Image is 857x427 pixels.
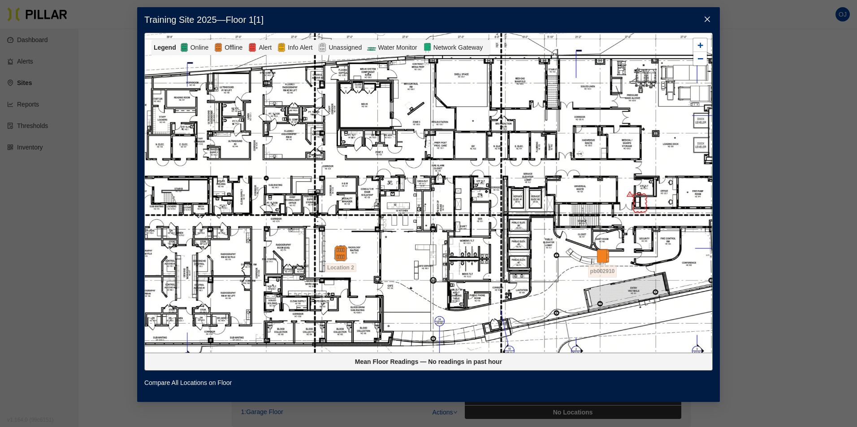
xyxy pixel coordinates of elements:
[432,43,485,52] span: Network Gateway
[180,42,189,53] img: Online
[318,42,327,53] img: Unassigned
[704,16,711,23] span: close
[697,39,703,51] span: +
[693,38,707,52] a: Zoom in
[248,42,257,53] img: Alert
[154,43,180,52] div: Legend
[594,249,610,265] img: gateway-offline.d96533cd.svg
[148,357,709,367] div: Mean Floor Readings — No readings in past hour
[257,43,273,52] span: Alert
[325,245,356,261] div: Location 2
[223,43,244,52] span: Offline
[367,42,376,53] img: Flow-Monitor
[695,7,720,32] button: Close
[376,43,419,52] span: Water Monitor
[286,43,314,52] span: Info Alert
[587,249,618,254] div: pb002910
[144,378,232,388] a: Compare All Locations on Floor
[144,14,713,26] h3: Training Site 2025 — Floor 1 [ 1 ]
[277,42,286,53] img: Alert
[325,263,356,272] span: Location 2
[588,265,617,278] span: pb002910
[189,43,210,52] span: Online
[423,42,432,53] img: Network Gateway
[693,52,707,65] a: Zoom out
[697,53,703,64] span: −
[214,42,223,53] img: Offline
[333,245,349,261] img: pod-offline.df94d192.svg
[327,43,364,52] span: Unassigned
